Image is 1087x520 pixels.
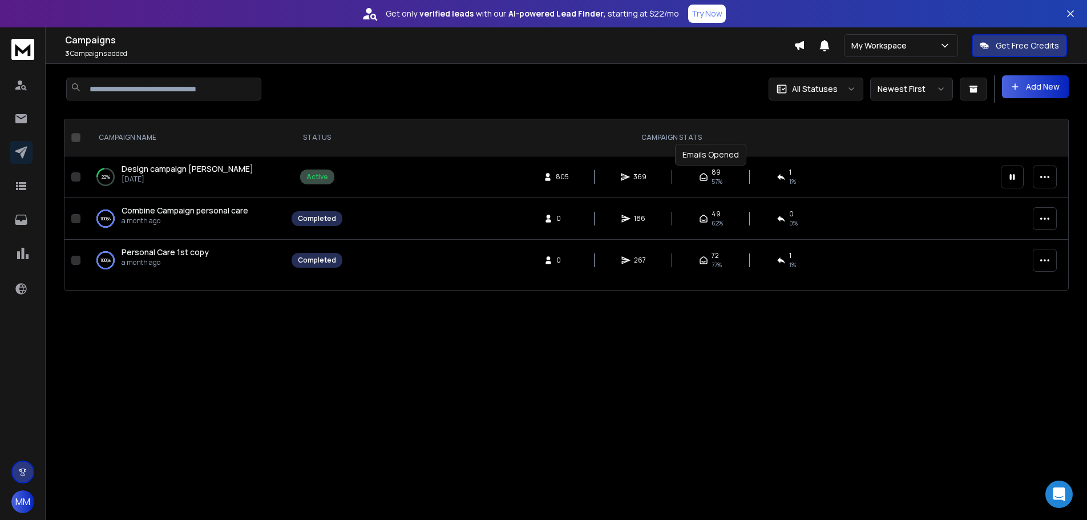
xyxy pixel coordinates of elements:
span: 186 [634,214,645,223]
td: 100%Combine Campaign personal carea month ago [85,198,285,240]
strong: AI-powered Lead Finder, [508,8,605,19]
p: 100 % [100,213,111,224]
span: 62 % [712,219,723,228]
p: Get Free Credits [996,40,1059,51]
button: Add New [1002,75,1069,98]
div: Emails Opened [675,144,746,166]
strong: verified leads [419,8,474,19]
span: 0 [556,214,568,223]
th: STATUS [285,119,349,156]
img: logo [11,39,34,60]
span: 805 [556,172,569,182]
p: Try Now [692,8,722,19]
div: Completed [298,214,336,223]
th: CAMPAIGN NAME [85,119,285,156]
div: Open Intercom Messenger [1045,481,1073,508]
span: 3 [65,49,69,58]
span: 1 % [789,177,796,186]
span: 0 % [789,219,798,228]
p: a month ago [122,258,209,267]
span: 77 % [712,260,722,269]
span: 57 % [712,177,722,186]
span: Personal Care 1st copy [122,247,209,257]
div: Completed [298,256,336,265]
p: Get only with our starting at $22/mo [386,8,679,19]
p: a month ago [122,216,248,225]
a: Design campaign [PERSON_NAME] [122,163,253,175]
p: My Workspace [851,40,911,51]
td: 22%Design campaign [PERSON_NAME][DATE] [85,156,285,198]
div: Active [306,172,328,182]
a: Personal Care 1st copy [122,247,209,258]
h1: Campaigns [65,33,794,47]
th: CAMPAIGN STATS [349,119,994,156]
button: Get Free Credits [972,34,1067,57]
span: 1 % [789,260,796,269]
p: Campaigns added [65,49,794,58]
p: 22 % [102,171,110,183]
span: 89 [712,168,721,177]
a: Combine Campaign personal care [122,205,248,216]
p: 100 % [100,255,111,266]
td: 100%Personal Care 1st copya month ago [85,240,285,281]
span: 267 [634,256,646,265]
span: 1 [789,251,791,260]
span: 1 [789,168,791,177]
span: 0 [789,209,794,219]
span: 49 [712,209,721,219]
button: Try Now [688,5,726,23]
span: 369 [633,172,646,182]
span: Design campaign [PERSON_NAME] [122,163,253,174]
button: MM [11,490,34,513]
p: [DATE] [122,175,253,184]
p: All Statuses [792,83,838,95]
button: Newest First [870,78,953,100]
span: 0 [556,256,568,265]
span: 72 [712,251,719,260]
